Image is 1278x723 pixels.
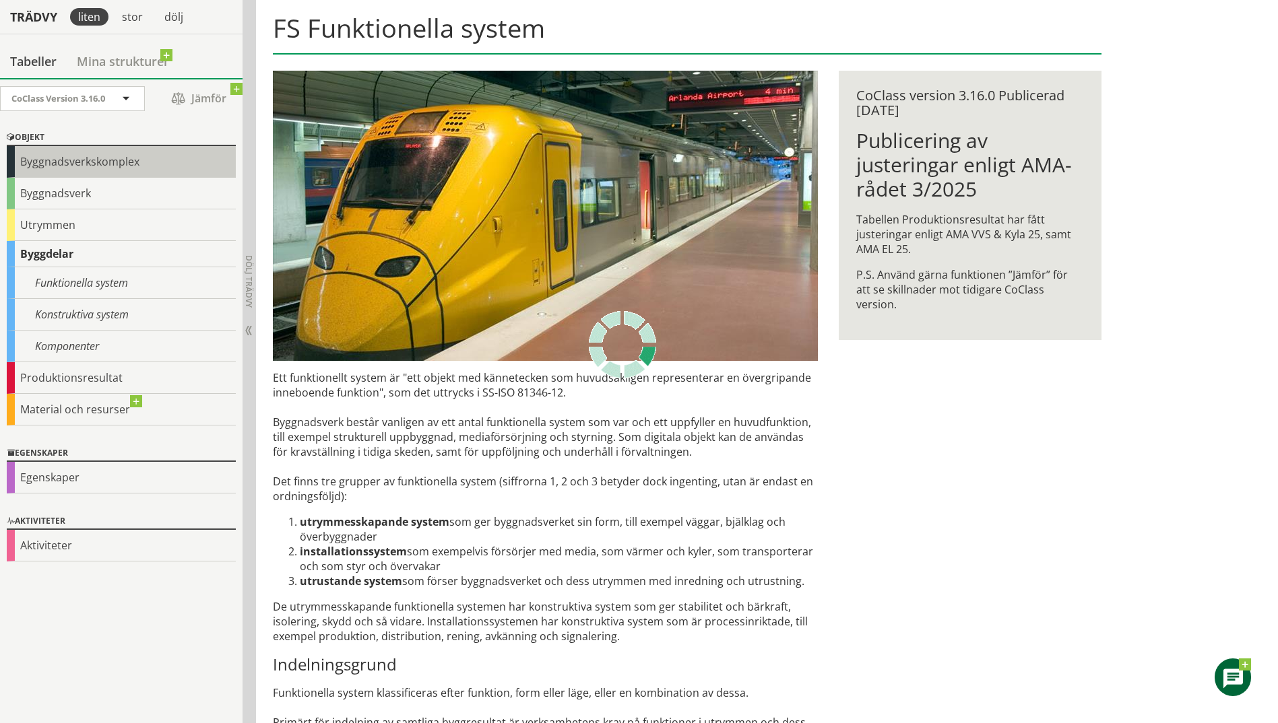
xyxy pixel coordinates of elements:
span: Jämför [158,87,239,110]
p: Tabellen Produktionsresultat har fått justeringar enligt AMA VVS & Kyla 25, samt AMA EL 25. [856,212,1083,256]
div: Trädvy [3,9,65,24]
div: Produktionsresultat [7,362,236,394]
span: Dölj trädvy [243,255,255,308]
h1: FS Funktionella system [273,13,1101,55]
li: som ger byggnadsverket sin form, till exempel väggar, bjälklag och överbyggnader [300,514,818,544]
div: Egenskaper [7,446,236,462]
a: Mina strukturer [67,44,179,78]
div: stor [114,8,151,26]
img: arlanda-express-2.jpg [273,71,818,361]
div: liten [70,8,108,26]
div: Konstruktiva system [7,299,236,331]
div: Komponenter [7,331,236,362]
span: CoClass Version 3.16.0 [11,92,105,104]
div: CoClass version 3.16.0 Publicerad [DATE] [856,88,1083,118]
div: Aktiviteter [7,514,236,530]
strong: installationssystem [300,544,407,559]
div: Byggdelar [7,241,236,267]
div: Byggnadsverkskomplex [7,146,236,178]
div: dölj [156,8,191,26]
div: Egenskaper [7,462,236,493]
h1: Publicering av justeringar enligt AMA-rådet 3/2025 [856,129,1083,201]
h3: Indelningsgrund [273,654,818,675]
div: Aktiviteter [7,530,236,561]
div: Material och resurser [7,394,236,425]
li: som exempelvis försörjer med media, som värmer och kyler, som trans­porterar och som styr och öve... [300,544,818,574]
strong: utrymmesskapande system [300,514,449,529]
p: P.S. Använd gärna funktionen ”Jämför” för att se skillnader mot tidigare CoClass version. [856,267,1083,312]
strong: utrustande system [300,574,402,588]
div: Funktionella system [7,267,236,299]
div: Utrymmen [7,209,236,241]
img: Laddar [589,311,656,378]
li: som förser byggnadsverket och dess utrymmen med inredning och utrustning. [300,574,818,588]
div: Byggnadsverk [7,178,236,209]
div: Objekt [7,130,236,146]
